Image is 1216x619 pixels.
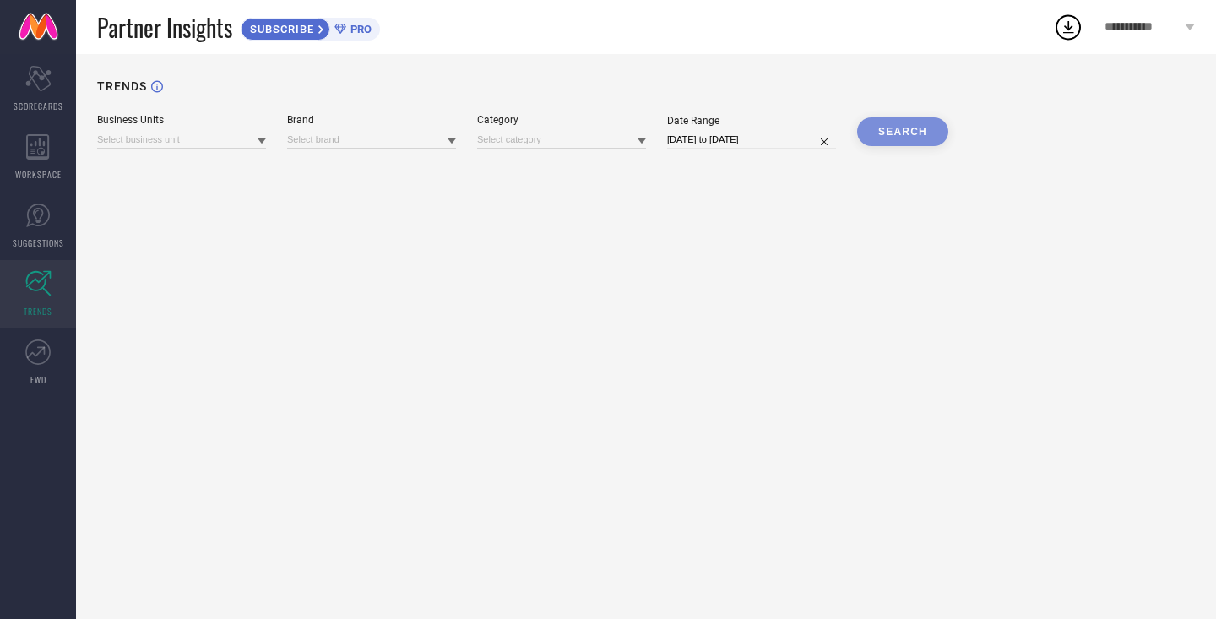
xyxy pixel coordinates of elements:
[477,114,646,126] div: Category
[241,14,380,41] a: SUBSCRIBEPRO
[97,114,266,126] div: Business Units
[97,79,147,93] h1: TRENDS
[667,131,836,149] input: Select date range
[24,305,52,318] span: TRENDS
[15,168,62,181] span: WORKSPACE
[287,114,456,126] div: Brand
[13,236,64,249] span: SUGGESTIONS
[97,10,232,45] span: Partner Insights
[14,100,63,112] span: SCORECARDS
[30,373,46,386] span: FWD
[346,23,372,35] span: PRO
[477,131,646,149] input: Select category
[97,131,266,149] input: Select business unit
[667,115,836,127] div: Date Range
[242,23,318,35] span: SUBSCRIBE
[287,131,456,149] input: Select brand
[1053,12,1083,42] div: Open download list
